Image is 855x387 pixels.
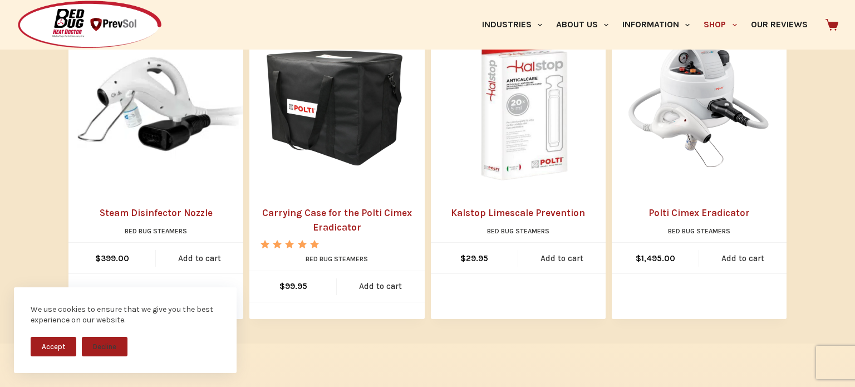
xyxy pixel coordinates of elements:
a: Steam Disinfector Nozzle [68,17,243,192]
a: Bed Bug Steamers [668,227,730,235]
bdi: 399.00 [95,253,129,263]
a: Add to cart: “Carrying Case for the Polti Cimex Eradicator” [337,271,424,302]
a: Add to cart: “Steam Disinfector Nozzle” [156,243,243,273]
a: Carrying Case for the Polti Cimex Eradicator [249,17,424,192]
div: Rated 5.00 out of 5 [261,240,320,248]
span: $ [460,253,466,263]
span: $ [636,253,641,263]
a: Kalstop Limescale Prevention [442,206,594,221]
button: Accept [31,337,76,356]
span: $ [95,253,101,263]
div: We use cookies to ensure that we give you the best experience on our website. [31,304,220,326]
a: Polti Cimex Eradicator [623,206,775,221]
span: $ [279,281,285,291]
button: Open LiveChat chat widget [9,4,42,38]
a: Carrying Case for the Polti Cimex Eradicator [261,206,413,234]
span: Rated out of 5 [261,240,320,274]
bdi: 99.95 [279,281,307,291]
a: Steam Disinfector Nozzle [80,206,232,221]
a: Bed Bug Steamers [487,227,549,235]
bdi: 29.95 [460,253,488,263]
a: Add to cart: “Polti Cimex Eradicator” [699,243,787,273]
a: Add to cart: “Kalstop Limescale Prevention” [518,243,606,273]
a: Kalstop Limescale Prevention [431,17,606,192]
a: Polti Cimex Eradicator [612,17,787,192]
bdi: 1,495.00 [636,253,675,263]
a: Bed Bug Steamers [125,227,187,235]
a: Bed Bug Steamers [306,255,368,263]
button: Decline [82,337,127,356]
